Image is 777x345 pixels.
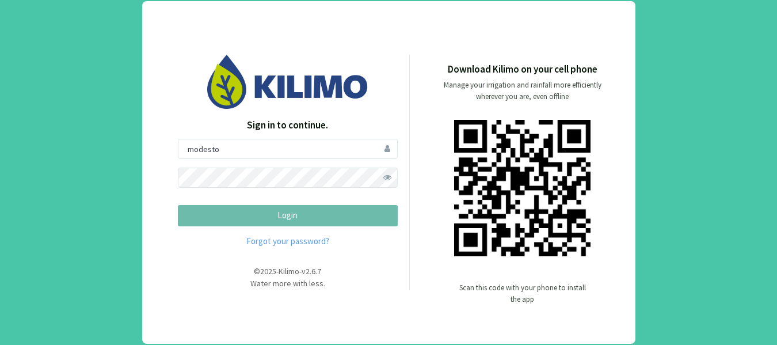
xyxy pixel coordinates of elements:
[276,266,279,276] span: -
[448,62,597,77] p: Download Kilimo on your cell phone
[260,266,276,276] span: 2025
[178,139,398,159] input: User
[178,118,398,133] p: Sign in to continue.
[250,278,325,289] span: Water more with less.
[434,79,611,103] p: Manage your irrigation and rainfall more efficiently wherever you are, even offline
[302,266,321,276] span: v2.6.7
[178,205,398,226] button: Login
[254,266,260,276] span: ©
[454,120,591,256] img: qr code
[207,55,368,108] img: Image
[299,266,302,276] span: -
[178,235,398,248] a: Forgot your password?
[459,282,586,305] p: Scan this code with your phone to install the app
[188,209,388,222] p: Login
[279,266,299,276] span: Kilimo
